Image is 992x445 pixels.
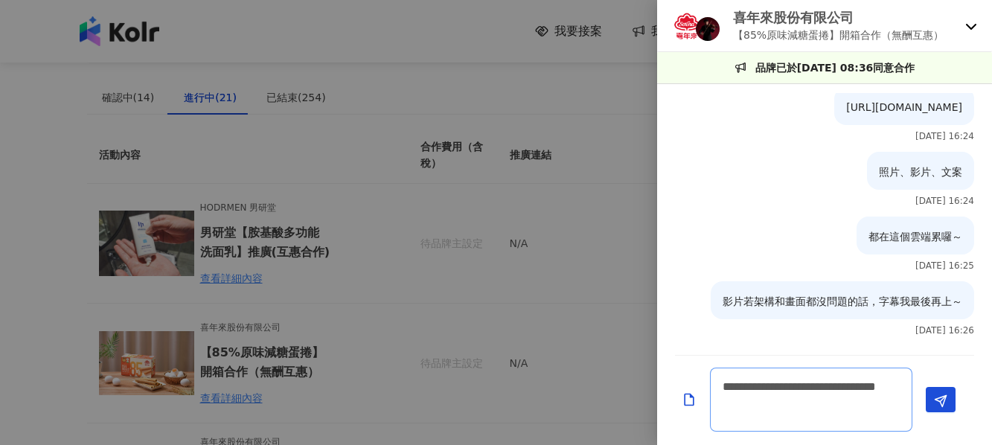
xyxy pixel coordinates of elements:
[879,164,962,180] p: 照片、影片、文案
[915,260,974,271] p: [DATE] 16:25
[915,325,974,336] p: [DATE] 16:26
[733,27,944,43] p: 【85%原味減糖蛋捲】開箱合作（無酬互惠）
[868,228,962,245] p: 都在這個雲端累囉～
[733,8,944,27] p: 喜年來股份有限公司
[915,196,974,206] p: [DATE] 16:24
[926,387,956,412] button: Send
[723,293,962,310] p: 影片若架構和畫面都沒問題的話，字幕我最後再上～
[755,60,915,76] p: 品牌已於[DATE] 08:36同意合作
[682,387,697,413] button: Add a file
[696,17,720,41] img: KOL Avatar
[915,131,974,141] p: [DATE] 16:24
[672,11,702,41] img: KOL Avatar
[846,99,962,115] p: [URL][DOMAIN_NAME]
